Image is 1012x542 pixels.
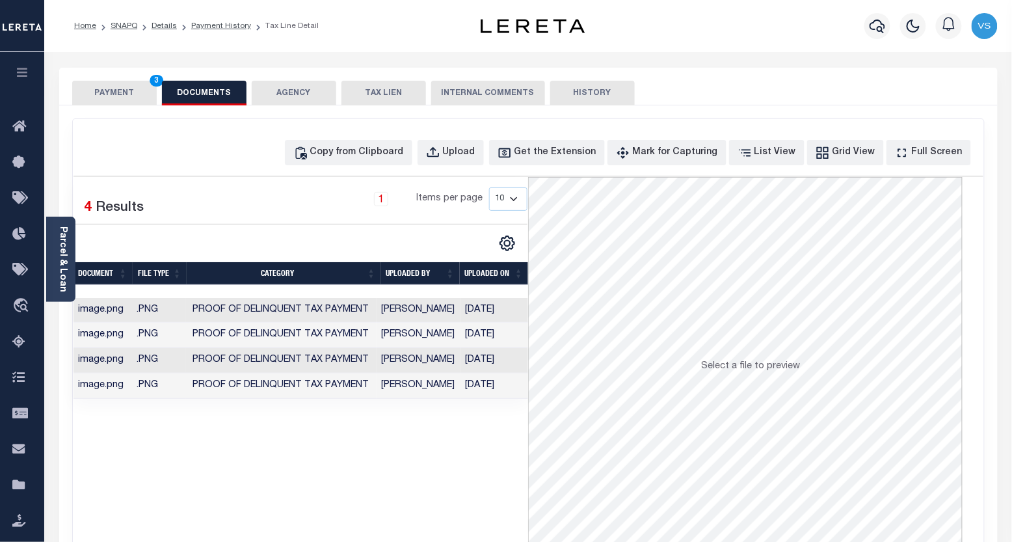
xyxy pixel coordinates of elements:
[886,140,971,165] button: Full Screen
[150,75,163,87] span: 3
[912,146,963,160] div: Full Screen
[443,146,475,160] div: Upload
[431,81,545,105] button: INTERNAL COMMENTS
[607,140,726,165] button: Mark for Capturing
[131,373,185,399] td: .PNG
[285,140,412,165] button: Copy from Clipboard
[73,298,132,323] td: image.png
[12,298,33,315] i: travel_explore
[193,355,369,364] span: Proof of Delinquent Tax Payment
[701,362,800,371] span: Select a file to preview
[460,348,528,373] td: [DATE]
[460,373,528,399] td: [DATE]
[481,19,585,33] img: logo-dark.svg
[251,20,319,32] li: Tax Line Detail
[58,226,67,292] a: Parcel & Loan
[377,298,460,323] td: [PERSON_NAME]
[418,140,484,165] button: Upload
[460,323,528,348] td: [DATE]
[460,298,528,323] td: [DATE]
[489,140,605,165] button: Get the Extension
[73,323,132,348] td: image.png
[416,192,483,206] span: Items per page
[74,22,96,30] a: Home
[252,81,336,105] button: AGENCY
[131,348,185,373] td: .PNG
[377,348,460,373] td: [PERSON_NAME]
[73,262,133,285] th: Document: activate to sort column ascending
[729,140,805,165] button: List View
[380,262,459,285] th: UPLOADED BY: activate to sort column ascending
[374,192,388,206] a: 1
[633,146,718,160] div: Mark for Capturing
[85,201,92,215] span: 4
[193,305,369,314] span: Proof of Delinquent Tax Payment
[310,146,404,160] div: Copy from Clipboard
[133,262,187,285] th: FILE TYPE: activate to sort column ascending
[754,146,796,160] div: List View
[832,146,875,160] div: Grid View
[514,146,596,160] div: Get the Extension
[162,81,246,105] button: DOCUMENTS
[460,262,528,285] th: UPLOADED ON: activate to sort column ascending
[341,81,426,105] button: TAX LIEN
[73,373,132,399] td: image.png
[807,140,884,165] button: Grid View
[73,348,132,373] td: image.png
[377,323,460,348] td: [PERSON_NAME]
[187,262,381,285] th: CATEGORY: activate to sort column ascending
[377,373,460,399] td: [PERSON_NAME]
[193,381,369,390] span: Proof of Delinquent Tax Payment
[972,13,998,39] img: svg+xml;base64,PHN2ZyB4bWxucz0iaHR0cDovL3d3dy53My5vcmcvMjAwMC9zdmciIHBvaW50ZXItZXZlbnRzPSJub25lIi...
[111,22,137,30] a: SNAPQ
[131,323,185,348] td: .PNG
[152,22,177,30] a: Details
[191,22,251,30] a: Payment History
[193,330,369,339] span: Proof of Delinquent Tax Payment
[131,298,185,323] td: .PNG
[550,81,635,105] button: HISTORY
[96,198,144,219] label: Results
[72,81,157,105] button: PAYMENT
